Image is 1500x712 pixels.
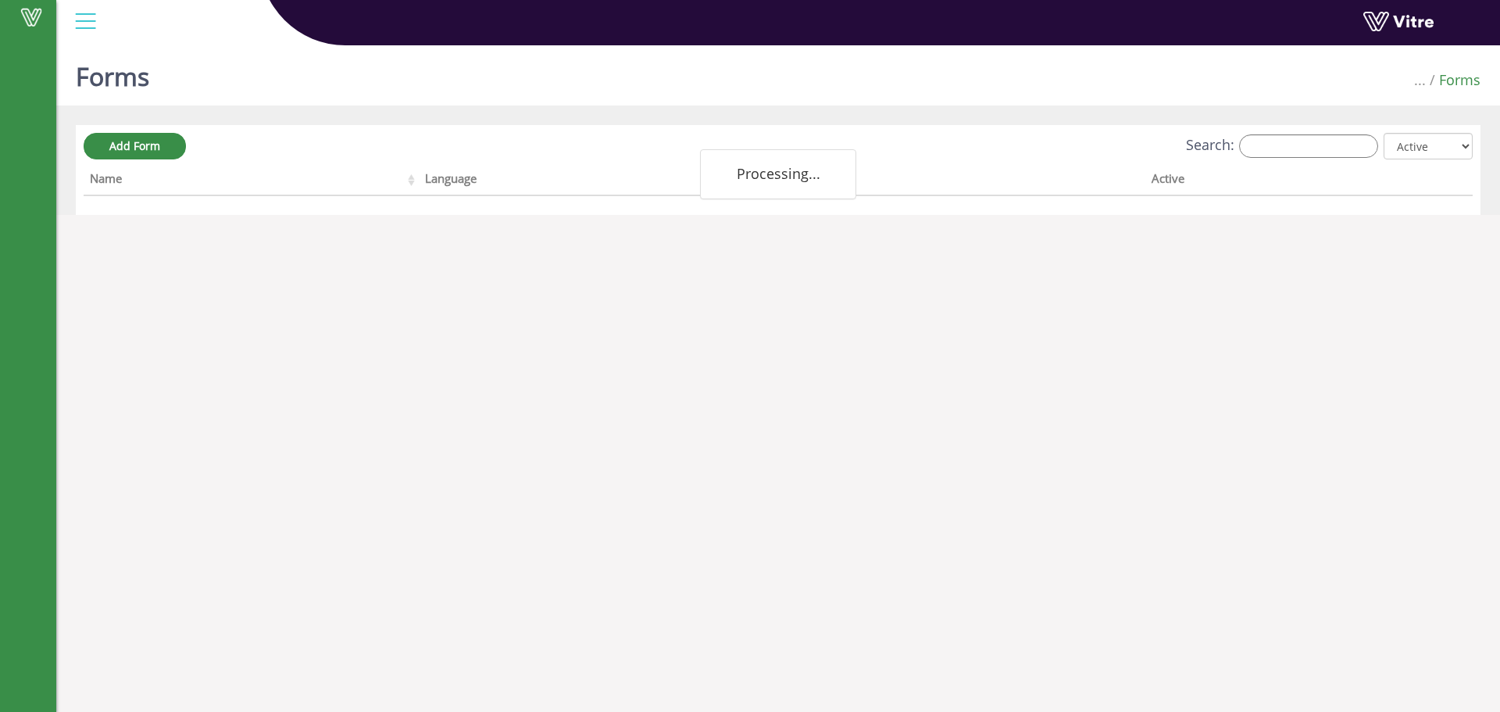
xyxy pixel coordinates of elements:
th: Name [84,166,419,196]
label: Search: [1186,134,1378,158]
a: Add Form [84,133,186,159]
span: ... [1414,70,1426,89]
th: Active [1145,166,1405,196]
li: Forms [1426,70,1480,91]
span: Add Form [109,138,160,153]
th: Company [787,166,1145,196]
div: Processing... [700,149,856,199]
h1: Forms [76,39,149,106]
th: Language [419,166,787,196]
input: Search: [1239,134,1378,158]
